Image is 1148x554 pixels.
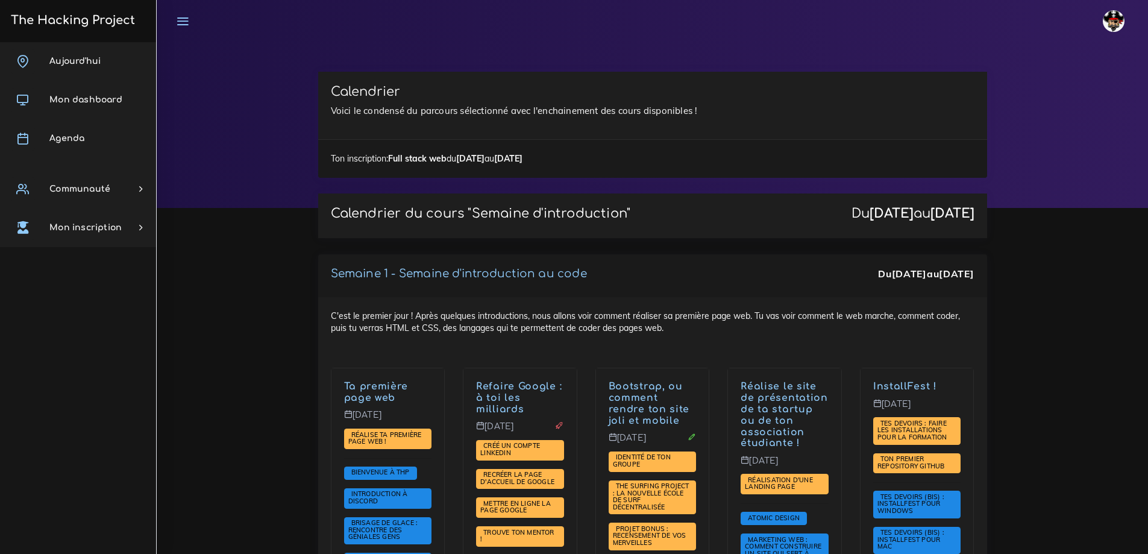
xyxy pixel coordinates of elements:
p: [DATE] [741,456,829,475]
a: Introduction à Discord [348,490,408,506]
a: Brisage de glace : rencontre des géniales gens [348,519,418,541]
span: Nous allons te donner des devoirs pour le weekend : faire en sorte que ton ordinateur soit prêt p... [873,417,961,444]
p: Après avoir vu comment faire ses première pages, nous allons te montrer Bootstrap, un puissant fr... [609,381,697,426]
div: Du au [852,206,974,221]
span: Pour ce projet, nous allons te proposer d'utiliser ton nouveau terminal afin de faire marcher Git... [873,453,961,474]
div: Du au [878,267,974,281]
span: PROJET BONUS : recensement de vos merveilles [613,524,686,547]
div: Ton inscription: du au [318,139,987,177]
span: Salut à toi et bienvenue à The Hacking Project. Que tu sois avec nous pour 3 semaines, 12 semaine... [344,467,417,480]
h3: Calendrier [331,84,974,99]
a: Tes devoirs : faire les installations pour la formation [877,420,950,442]
span: Nous allons te demander d'imaginer l'univers autour de ton groupe de travail. [609,452,697,472]
span: Tes devoirs (bis) : Installfest pour MAC [877,528,944,550]
span: Nous allons te montrer comment mettre en place WSL 2 sur ton ordinateur Windows 10. Ne le fait pa... [873,491,961,518]
span: Tu vas voir comment penser composants quand tu fais des pages web. [741,512,807,525]
span: Ce projet vise à souder la communauté en faisant profiter au plus grand nombre de vos projets. [609,523,697,550]
span: Nous allons te demander de trouver la personne qui va t'aider à faire la formation dans les meill... [476,526,564,547]
span: Bienvenue à THP [348,468,413,476]
a: Ton premier repository GitHub [877,455,948,471]
p: Voici le condensé du parcours sélectionné avec l'enchainement des cours disponibles ! [331,104,974,118]
span: Tes devoirs (bis) : Installfest pour Windows [877,493,944,515]
p: [DATE] [609,433,697,452]
a: Ta première page web [344,381,409,403]
a: InstallFest ! [873,381,937,392]
a: Tes devoirs (bis) : Installfest pour Windows [877,493,944,515]
a: Semaine 1 - Semaine d'introduction au code [331,268,587,280]
strong: [DATE] [939,268,974,280]
a: Bienvenue à THP [348,468,413,477]
a: Réalise ta première page web ! [348,430,422,446]
a: PROJET BONUS : recensement de vos merveilles [613,525,686,547]
span: Agenda [49,134,84,143]
span: Créé un compte LinkedIn [480,441,540,457]
span: Recréer la page d'accueil de Google [480,470,557,486]
i: Projet à rendre ce jour-là [555,421,563,430]
span: Identité de ton groupe [613,453,671,468]
strong: [DATE] [494,153,522,164]
span: Dans ce projet, tu vas mettre en place un compte LinkedIn et le préparer pour ta future vie. [476,440,564,461]
span: Mon inscription [49,223,122,232]
p: Et voilà ! Nous te donnerons les astuces marketing pour bien savoir vendre un concept ou une idée... [741,381,829,449]
span: Le projet de toute une semaine ! Tu vas réaliser la page de présentation d'une organisation de to... [741,474,829,494]
span: Tu vas devoir refaire la page d'accueil de The Surfing Project, une école de code décentralisée. ... [609,480,697,515]
span: Brisage de glace : rencontre des géniales gens [348,518,418,541]
p: Journée InstallFest - Git & Github [873,381,961,392]
p: C'est l'heure de ton premier véritable projet ! Tu vas recréer la très célèbre page d'accueil de ... [476,381,564,415]
span: The Surfing Project : la nouvelle école de surf décentralisée [613,482,689,511]
span: THP est avant tout un aventure humaine avec des rencontres. Avant de commencer nous allons te dem... [344,517,432,544]
span: L'intitulé du projet est simple, mais le projet sera plus dur qu'il n'y parait. [476,469,564,489]
h3: The Hacking Project [7,14,135,27]
a: Créé un compte LinkedIn [480,442,540,458]
span: Pour cette session, nous allons utiliser Discord, un puissant outil de gestion de communauté. Nou... [344,488,432,509]
a: Réalise le site de présentation de ta startup ou de ton association étudiante ! [741,381,828,449]
strong: [DATE] [456,153,485,164]
span: Tes devoirs : faire les installations pour la formation [877,419,950,441]
p: [DATE] [344,410,432,429]
img: avatar [1103,10,1124,32]
strong: Full stack web [388,153,447,164]
a: Réalisation d'une landing page [745,476,813,492]
p: [DATE] [476,421,564,441]
a: Atomic Design [745,514,803,522]
p: Calendrier du cours "Semaine d'introduction" [331,206,631,221]
strong: [DATE] [930,206,974,221]
span: Ton premier repository GitHub [877,455,948,470]
span: Aujourd'hui [49,57,101,66]
i: Corrections cette journée là [688,433,696,441]
p: C'est le premier jour ! Après quelques introductions, nous allons voir comment réaliser sa premiè... [344,381,432,404]
span: Dans ce projet, nous te demanderons de coder ta première page web. Ce sera l'occasion d'appliquer... [344,429,432,449]
span: Réalisation d'une landing page [745,476,813,491]
a: Tes devoirs (bis) : Installfest pour MAC [877,529,944,551]
a: Trouve ton mentor ! [480,528,554,544]
span: Il est temps de faire toutes les installations nécéssaire au bon déroulement de ta formation chez... [873,527,961,554]
a: Bootstrap, ou comment rendre ton site joli et mobile [609,381,690,426]
a: The Surfing Project : la nouvelle école de surf décentralisée [613,482,689,512]
span: Utilise tout ce que tu as vu jusqu'à présent pour faire profiter à la terre entière de ton super ... [476,497,564,518]
a: Identité de ton groupe [613,453,671,469]
a: Mettre en ligne la page Google [480,500,551,515]
span: Introduction à Discord [348,489,408,505]
span: Mon dashboard [49,95,122,104]
a: Refaire Google : à toi les milliards [476,381,562,415]
strong: [DATE] [892,268,927,280]
span: Communauté [49,184,110,194]
a: Recréer la page d'accueil de Google [480,471,557,486]
strong: [DATE] [870,206,914,221]
p: [DATE] [873,399,961,418]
